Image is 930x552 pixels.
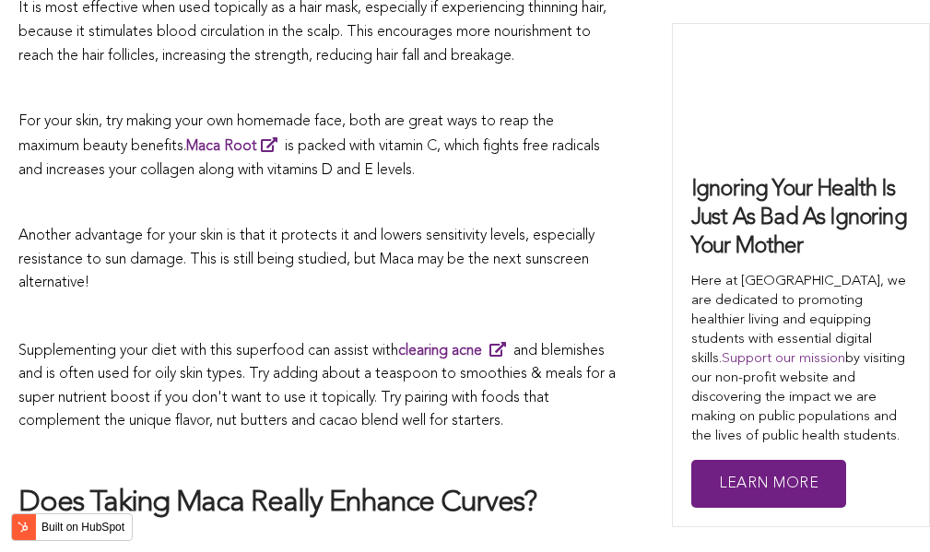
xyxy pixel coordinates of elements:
[18,114,554,155] span: For your skin, try making your own homemade face, both are great ways to reap the maximum beauty ...
[398,344,513,358] a: clearing acne
[11,513,133,541] button: Built on HubSpot
[18,139,600,178] span: is packed with vitamin C, which fights free radicals and increases your collagen along with vitam...
[18,229,594,290] span: Another advantage for your skin is that it protects it and lowers sensitivity levels, especially ...
[18,1,606,63] span: It is most effective when used topically as a hair mask, especially if experiencing thinning hair...
[691,460,846,509] a: Learn More
[34,515,132,539] label: Built on HubSpot
[186,139,257,154] span: Maca Root
[12,516,34,538] img: HubSpot sprocket logo
[186,139,285,154] a: Maca Root
[838,464,930,552] iframe: Chat Widget
[18,344,616,429] span: Supplementing your diet with this superfood can assist with and blemishes and is often used for o...
[398,344,482,358] strong: clearing acne
[18,485,618,523] h2: Does Taking Maca Really Enhance Curves?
